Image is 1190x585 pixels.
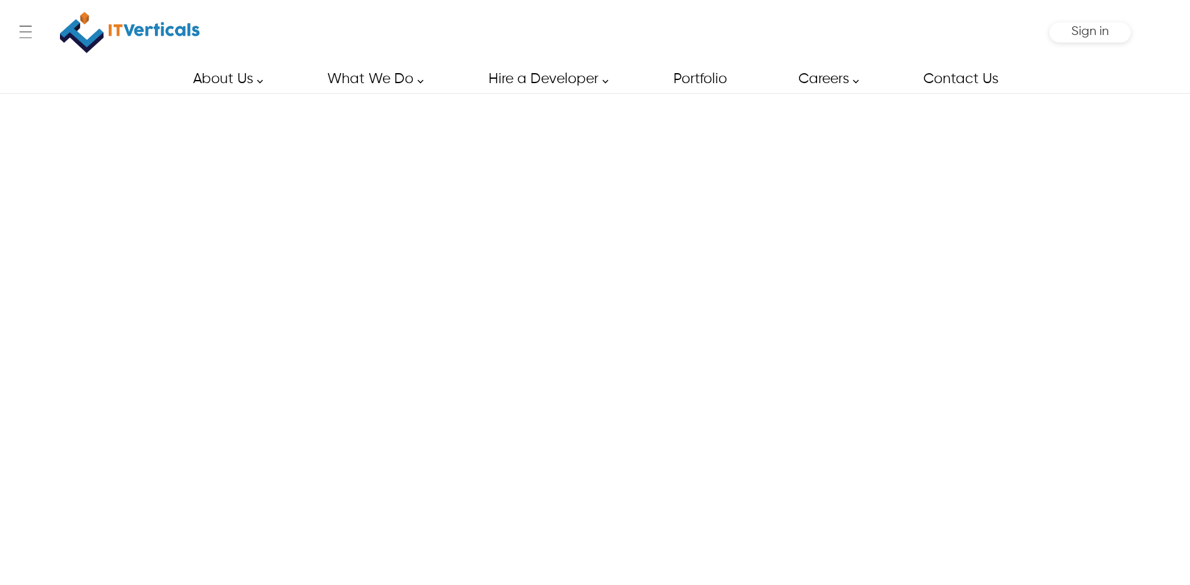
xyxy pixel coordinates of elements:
[313,65,430,93] a: What We Do
[474,65,615,93] a: Hire a Developer
[179,65,270,93] a: About Us
[659,65,740,93] a: Portfolio
[784,65,866,93] a: Careers
[59,6,201,59] a: IT Verticals Inc
[1071,25,1109,38] span: Sign in
[909,65,1011,93] a: Contact Us
[1071,29,1109,37] a: Sign in
[60,6,200,59] img: IT Verticals Inc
